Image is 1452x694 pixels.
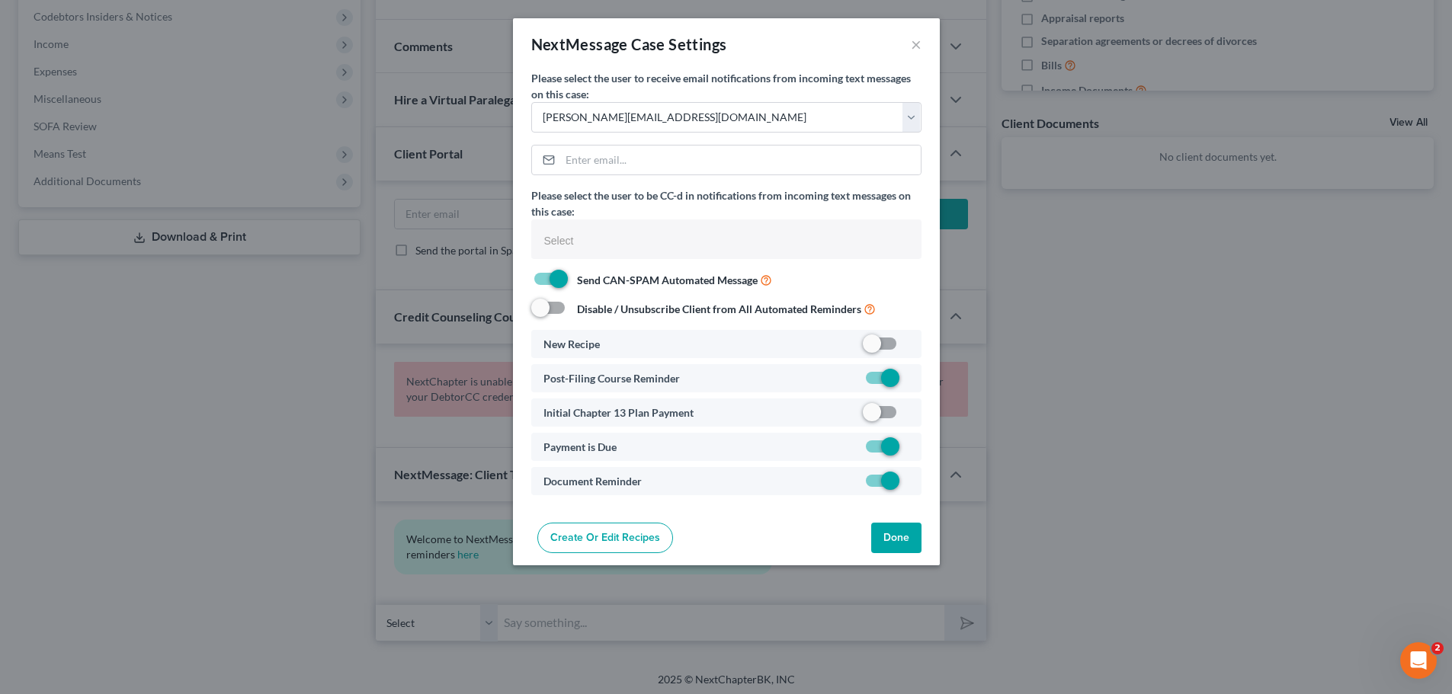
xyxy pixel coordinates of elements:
input: Enter email... [560,146,921,174]
div: NextMessage Case Settings [531,34,727,55]
button: × [911,35,922,53]
button: Done [871,523,922,553]
label: Initial Chapter 13 Plan Payment [543,405,694,421]
label: Please select the user to be CC-d in notifications from incoming text messages on this case: [531,187,922,219]
span: 2 [1431,642,1444,654]
label: New Recipe [543,336,600,352]
label: Please select the user to receive email notifications from incoming text messages on this case: [531,70,922,102]
label: Document Reminder [543,473,642,489]
strong: Send CAN-SPAM Automated Message [577,273,758,286]
label: Post-Filing Course Reminder [543,370,680,386]
strong: Disable / Unsubscribe Client from All Automated Reminders [577,302,861,315]
a: Create or Edit Recipes [537,523,673,553]
iframe: Intercom live chat [1400,642,1437,679]
label: Payment is Due [543,439,617,455]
